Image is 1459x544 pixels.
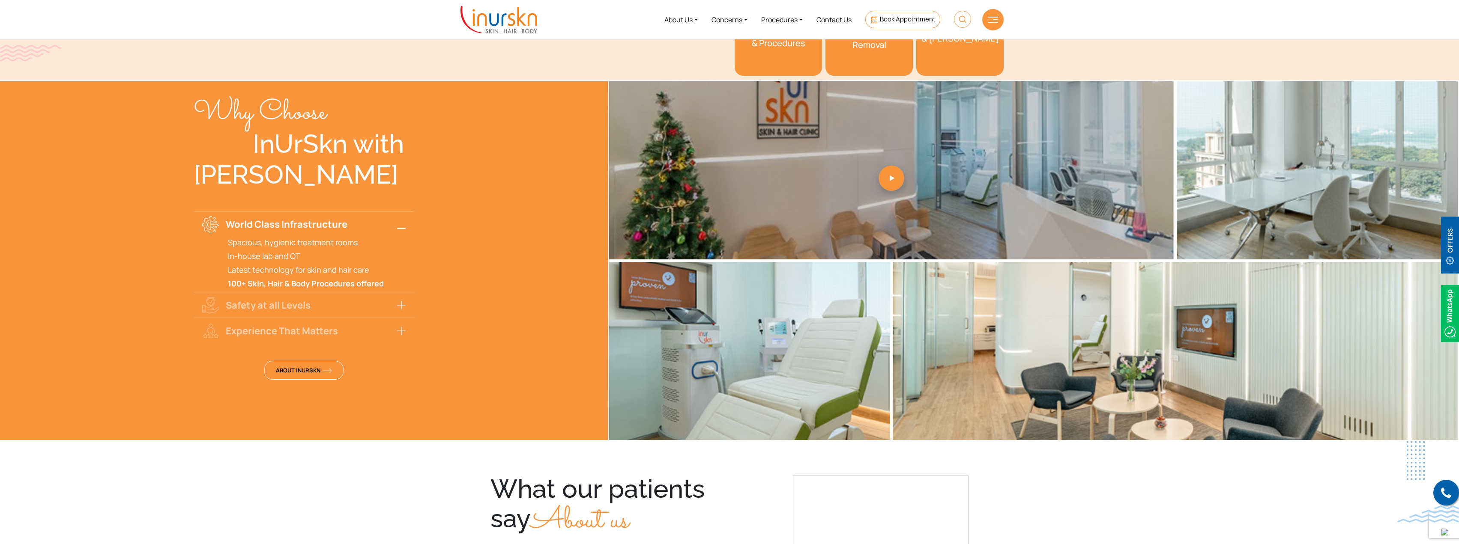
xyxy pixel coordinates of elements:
[460,6,537,33] img: inurskn-logo
[264,361,344,380] a: About InUrSknorange-arrow
[228,278,384,288] strong: 100+ Skin, Hair & Body Procedures offered
[276,366,332,374] span: About InUrSkn
[1397,505,1459,523] img: bluewave
[531,499,629,544] span: About us
[865,11,940,28] a: Book Appointment
[490,476,713,541] div: What our patients say
[202,297,219,314] img: why-choose-icon2
[194,211,414,237] button: World Class Infrastructure
[194,159,414,190] div: [PERSON_NAME]
[194,128,414,159] div: InUrSkn with
[194,292,414,318] button: Safety at all Levels
[739,28,818,48] h3: Dermato Surgeries & Procedures
[1441,308,1459,317] a: Whatsappicon
[954,11,971,28] img: HeaderSearch
[228,265,406,275] p: Latest technology for skin and hair care
[1441,529,1448,535] img: up-blue-arrow.svg
[810,3,858,36] a: Contact Us
[658,3,705,36] a: About Us
[921,13,999,44] h3: Aesthetic Programs for Brides & [PERSON_NAME]
[202,322,219,339] img: why-choose-icon3
[194,92,326,134] span: Why Choose
[705,3,754,36] a: Concerns
[1441,285,1459,342] img: Whatsappicon
[830,30,909,50] h3: Laser Tattoo Removal
[1441,217,1459,273] img: offerBt
[880,15,936,24] span: Book Appointment
[228,237,406,247] p: Spacious, hygienic treatment rooms
[754,3,810,36] a: Procedures
[1407,441,1425,480] img: blueDots2
[228,251,406,261] p: In-house lab and OT
[323,368,332,373] img: orange-arrow
[988,17,998,23] img: hamLine.svg
[202,216,219,233] img: why-choose-icon1
[194,318,414,343] button: Experience That Matters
